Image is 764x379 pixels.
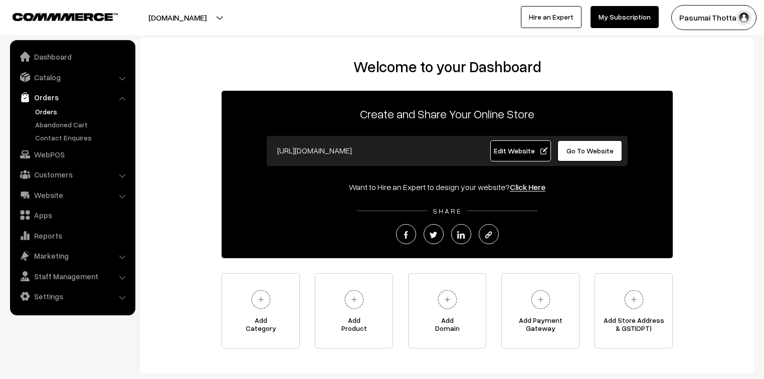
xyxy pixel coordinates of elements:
[13,165,132,183] a: Customers
[521,6,582,28] a: Hire an Expert
[315,316,393,336] span: Add Product
[527,286,554,313] img: plus.svg
[222,181,673,193] div: Want to Hire an Expert to design your website?
[247,286,275,313] img: plus.svg
[736,10,751,25] img: user
[510,182,545,192] a: Click Here
[113,5,242,30] button: [DOMAIN_NAME]
[222,105,673,123] p: Create and Share Your Online Store
[501,273,580,348] a: Add PaymentGateway
[490,140,551,161] a: Edit Website
[566,146,614,155] span: Go To Website
[33,132,132,143] a: Contact Enquires
[13,267,132,285] a: Staff Management
[13,227,132,245] a: Reports
[13,13,118,21] img: COMMMERCE
[13,247,132,265] a: Marketing
[434,286,461,313] img: plus.svg
[13,48,132,66] a: Dashboard
[222,316,299,336] span: Add Category
[13,88,132,106] a: Orders
[13,145,132,163] a: WebPOS
[494,146,547,155] span: Edit Website
[671,5,756,30] button: Pasumai Thotta…
[150,58,744,76] h2: Welcome to your Dashboard
[408,273,486,348] a: AddDomain
[595,316,672,336] span: Add Store Address & GST(OPT)
[13,186,132,204] a: Website
[591,6,659,28] a: My Subscription
[13,68,132,86] a: Catalog
[13,10,100,22] a: COMMMERCE
[33,119,132,130] a: Abandoned Cart
[33,106,132,117] a: Orders
[340,286,368,313] img: plus.svg
[222,273,300,348] a: AddCategory
[595,273,673,348] a: Add Store Address& GST(OPT)
[557,140,622,161] a: Go To Website
[428,207,467,215] span: SHARE
[502,316,579,336] span: Add Payment Gateway
[13,287,132,305] a: Settings
[315,273,393,348] a: AddProduct
[620,286,648,313] img: plus.svg
[409,316,486,336] span: Add Domain
[13,206,132,224] a: Apps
